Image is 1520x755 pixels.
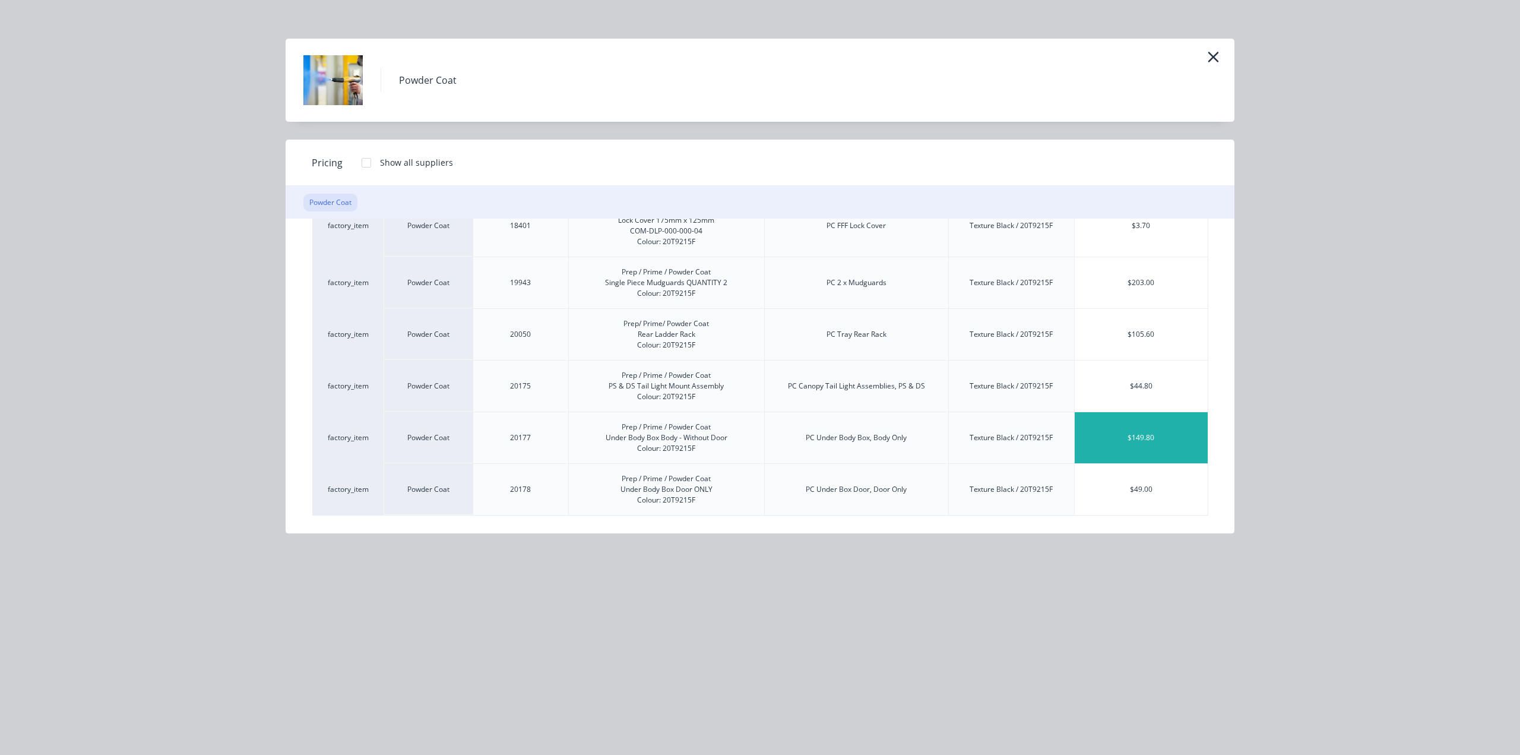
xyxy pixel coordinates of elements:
[605,267,727,299] div: Prep / Prime / Powder Coat Single Piece Mudguards QUANTITY 2 Colour: 20T9215F
[510,220,531,231] div: 18401
[970,432,1053,443] div: Texture Black / 20T9215F
[970,484,1053,495] div: Texture Black / 20T9215F
[312,308,384,360] div: factory_item
[384,257,473,308] div: Powder Coat
[312,515,384,567] div: factory_item
[826,329,886,340] div: PC Tray Rear Rack
[620,473,712,506] div: Prep / Prime / Powder Coat Under Body Box Door ONLY Colour: 20T9215F
[312,194,384,257] div: factory_item
[1075,309,1208,360] div: $105.60
[510,432,531,443] div: 20177
[384,308,473,360] div: Powder Coat
[312,156,343,170] span: Pricing
[1075,361,1208,412] div: $44.80
[970,277,1053,288] div: Texture Black / 20T9215F
[606,422,727,454] div: Prep / Prime / Powder Coat Under Body Box Body - Without Door Colour: 20T9215F
[510,277,531,288] div: 19943
[826,277,886,288] div: PC 2 x Mudguards
[826,220,886,231] div: PC FFF Lock Cover
[384,360,473,412] div: Powder Coat
[1075,195,1208,257] div: $3.70
[384,515,473,567] div: Powder Coat
[312,360,384,412] div: factory_item
[384,463,473,515] div: Powder Coat
[623,318,709,350] div: Prep/ Prime/ Powder Coat Rear Ladder Rack Colour: 20T9215F
[312,412,384,463] div: factory_item
[380,156,453,169] div: Show all suppliers
[1075,412,1208,463] div: $149.80
[303,194,357,211] div: Powder Coat
[806,484,907,495] div: PC Under Box Door, Door Only
[1075,464,1208,515] div: $49.00
[970,381,1053,391] div: Texture Black / 20T9215F
[303,50,363,110] img: Powder Coat
[399,73,457,87] div: Powder Coat
[510,329,531,340] div: 20050
[806,432,907,443] div: PC Under Body Box, Body Only
[618,204,714,247] div: Prep / Prime / Powder Coat Lock Cover 175mm x 125mm COM-DLP-000-000-04 Colour: 20T9215F
[609,370,724,402] div: Prep / Prime / Powder Coat PS & DS Tail Light Mount Assembly Colour: 20T9215F
[510,381,531,391] div: 20175
[970,329,1053,340] div: Texture Black / 20T9215F
[510,484,531,495] div: 20178
[970,220,1053,231] div: Texture Black / 20T9215F
[384,194,473,257] div: Powder Coat
[1075,257,1208,308] div: $203.00
[312,257,384,308] div: factory_item
[788,381,925,391] div: PC Canopy Tail Light Assemblies, PS & DS
[312,463,384,515] div: factory_item
[384,412,473,463] div: Powder Coat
